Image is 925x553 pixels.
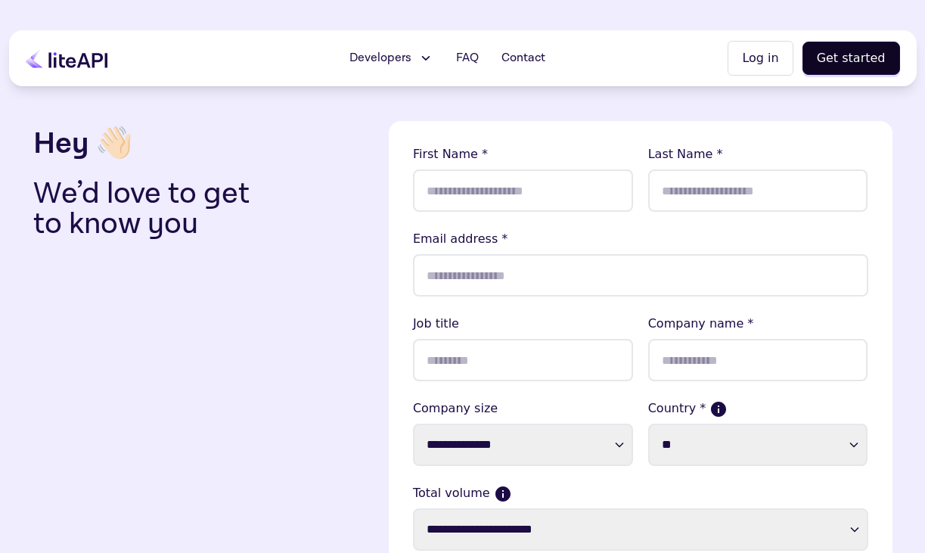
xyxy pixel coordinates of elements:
lable: First Name * [413,145,633,163]
button: If more than one country, please select where the majority of your sales come from. [712,402,725,416]
span: Contact [501,49,545,67]
a: Contact [492,43,554,73]
button: Current monthly volume your business makes in USD [496,487,510,501]
lable: Last Name * [648,145,868,163]
span: Developers [349,49,411,67]
button: Get started [802,42,900,75]
lable: Job title [413,315,633,333]
h3: Hey 👋🏻 [33,121,377,166]
label: Total volume [413,484,868,502]
lable: Email address * [413,230,868,248]
p: We’d love to get to know you [33,179,274,239]
lable: Company name * [648,315,868,333]
button: Log in [728,41,793,76]
span: FAQ [456,49,479,67]
label: Country * [648,399,868,418]
button: Developers [340,43,442,73]
a: FAQ [447,43,488,73]
label: Company size [413,399,633,418]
